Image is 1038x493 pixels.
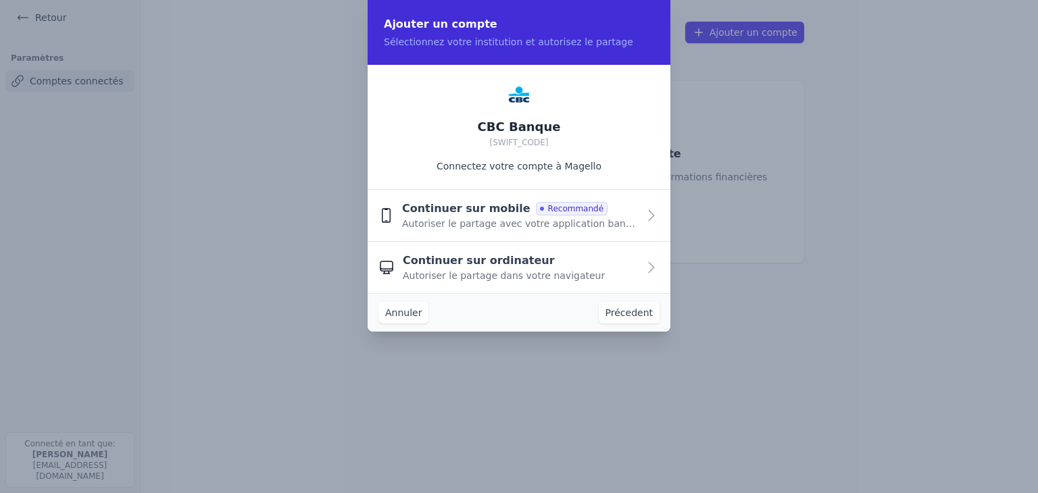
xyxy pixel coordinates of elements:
[368,190,670,242] button: Continuer sur mobile Recommandé Autoriser le partage avec votre application bancaire
[403,269,605,282] span: Autoriser le partage dans votre navigateur
[384,16,654,32] h2: Ajouter un compte
[505,81,533,108] img: CBC Banque
[402,201,530,217] span: Continuer sur mobile
[378,302,428,323] button: Annuler
[536,202,608,215] span: Recommandé
[478,119,561,135] h2: CBC Banque
[489,138,548,147] span: [SWIFT_CODE]
[384,35,654,49] p: Sélectionnez votre institution et autorisez le partage
[368,242,670,293] button: Continuer sur ordinateur Autoriser le partage dans votre navigateur
[403,253,555,269] span: Continuer sur ordinateur
[437,159,601,173] p: Connectez votre compte à Magello
[599,302,660,323] button: Précedent
[402,217,638,230] span: Autoriser le partage avec votre application bancaire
